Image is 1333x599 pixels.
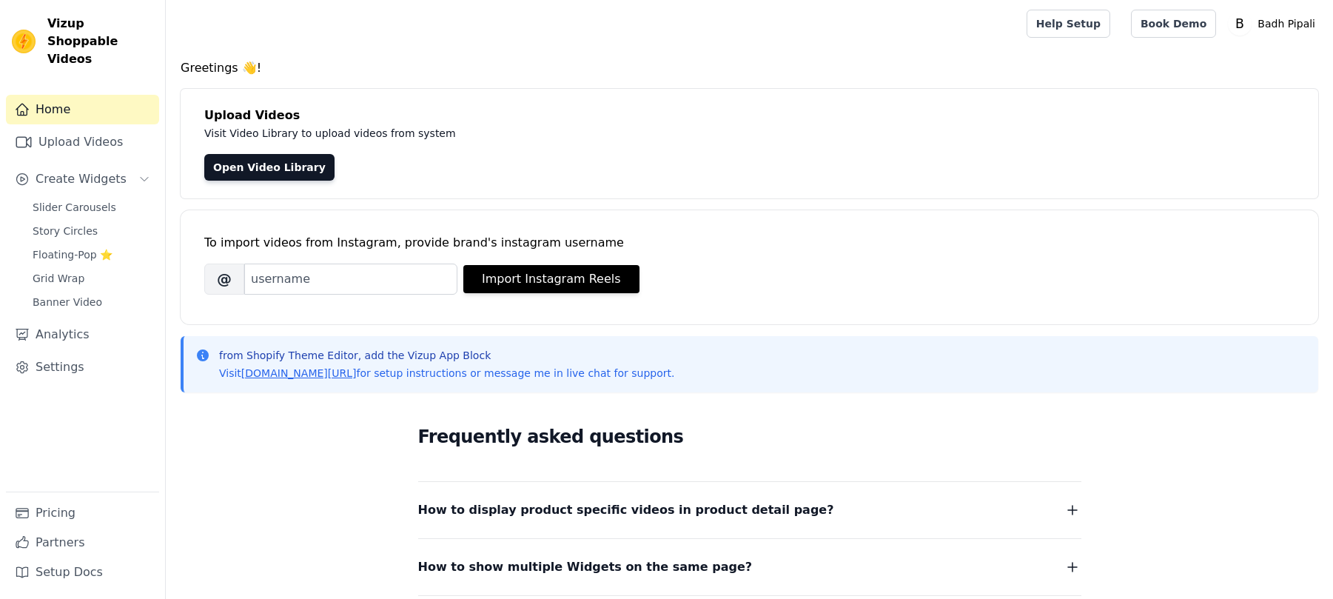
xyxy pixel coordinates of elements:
a: Settings [6,352,159,382]
input: username [244,264,457,295]
span: How to display product specific videos in product detail page? [418,500,834,521]
span: Story Circles [33,224,98,238]
button: Import Instagram Reels [463,265,639,293]
img: Vizup [12,30,36,53]
a: Upload Videos [6,127,159,157]
p: Visit for setup instructions or message me in live chat for support. [219,366,674,381]
a: Open Video Library [204,154,335,181]
p: Badh Pipali [1252,10,1321,37]
button: How to display product specific videos in product detail page? [418,500,1081,521]
a: Story Circles [24,221,159,241]
a: Grid Wrap [24,268,159,289]
span: Slider Carousels [33,200,116,215]
p: Visit Video Library to upload videos from system [204,124,867,142]
a: Partners [6,528,159,558]
div: To import videos from Instagram, provide brand's instagram username [204,234,1295,252]
a: Book Demo [1131,10,1216,38]
a: Banner Video [24,292,159,312]
span: Banner Video [33,295,102,309]
a: Floating-Pop ⭐ [24,244,159,265]
p: from Shopify Theme Editor, add the Vizup App Block [219,348,674,363]
h4: Greetings 👋! [181,59,1318,77]
a: Home [6,95,159,124]
a: [DOMAIN_NAME][URL] [241,367,357,379]
button: How to show multiple Widgets on the same page? [418,557,1081,578]
a: Pricing [6,498,159,528]
span: Create Widgets [36,170,127,188]
button: B Badh Pipali [1228,10,1321,37]
span: Grid Wrap [33,271,84,286]
span: Vizup Shoppable Videos [47,15,153,68]
a: Analytics [6,320,159,349]
a: Slider Carousels [24,197,159,218]
button: Create Widgets [6,164,159,194]
a: Help Setup [1027,10,1110,38]
span: How to show multiple Widgets on the same page? [418,557,753,578]
span: Floating-Pop ⭐ [33,247,113,262]
h2: Frequently asked questions [418,422,1081,452]
text: B [1235,16,1244,31]
h4: Upload Videos [204,107,1295,124]
span: @ [204,264,244,295]
a: Setup Docs [6,558,159,587]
